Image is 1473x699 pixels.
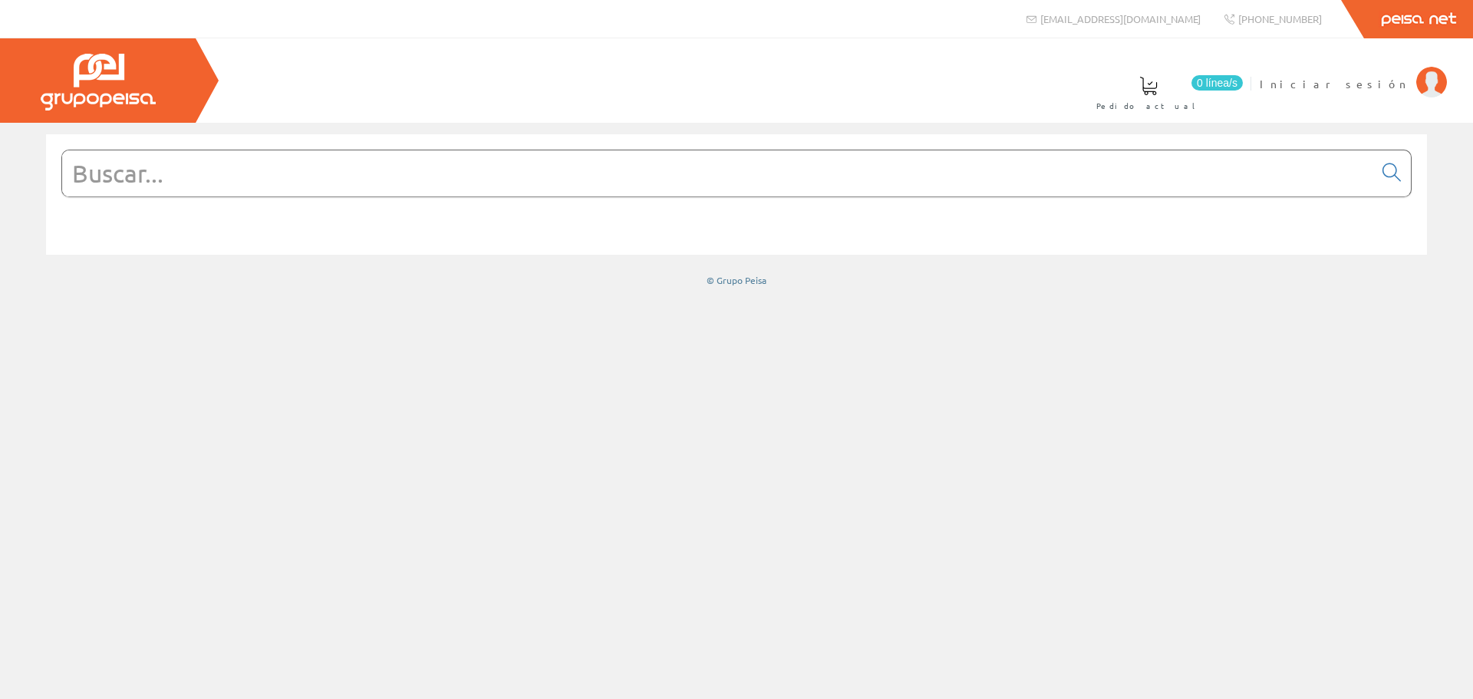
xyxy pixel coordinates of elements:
[1260,76,1409,91] span: Iniciar sesión
[41,54,156,110] img: Grupo Peisa
[46,274,1427,287] div: © Grupo Peisa
[62,150,1373,196] input: Buscar...
[1260,64,1447,78] a: Iniciar sesión
[1191,75,1243,91] span: 0 línea/s
[1238,12,1322,25] span: [PHONE_NUMBER]
[1096,98,1201,114] span: Pedido actual
[1040,12,1201,25] span: [EMAIL_ADDRESS][DOMAIN_NAME]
